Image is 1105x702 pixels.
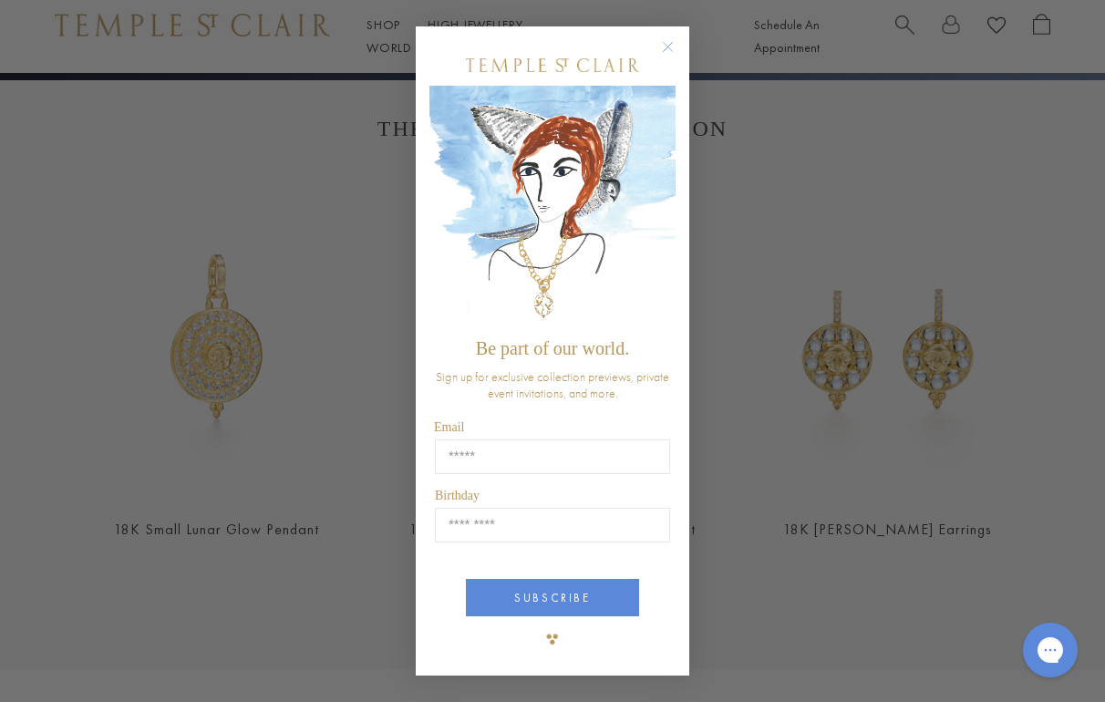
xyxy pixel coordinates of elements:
iframe: Gorgias live chat messenger [1014,616,1087,684]
input: Email [435,439,670,474]
span: Birthday [435,489,480,502]
span: Sign up for exclusive collection previews, private event invitations, and more. [436,368,669,401]
img: c4a9eb12-d91a-4d4a-8ee0-386386f4f338.jpeg [429,86,676,329]
img: Temple St. Clair [466,58,639,72]
img: TSC [534,621,571,657]
span: Be part of our world. [476,338,629,358]
button: SUBSCRIBE [466,579,639,616]
span: Email [434,420,464,434]
button: Close dialog [666,45,688,67]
